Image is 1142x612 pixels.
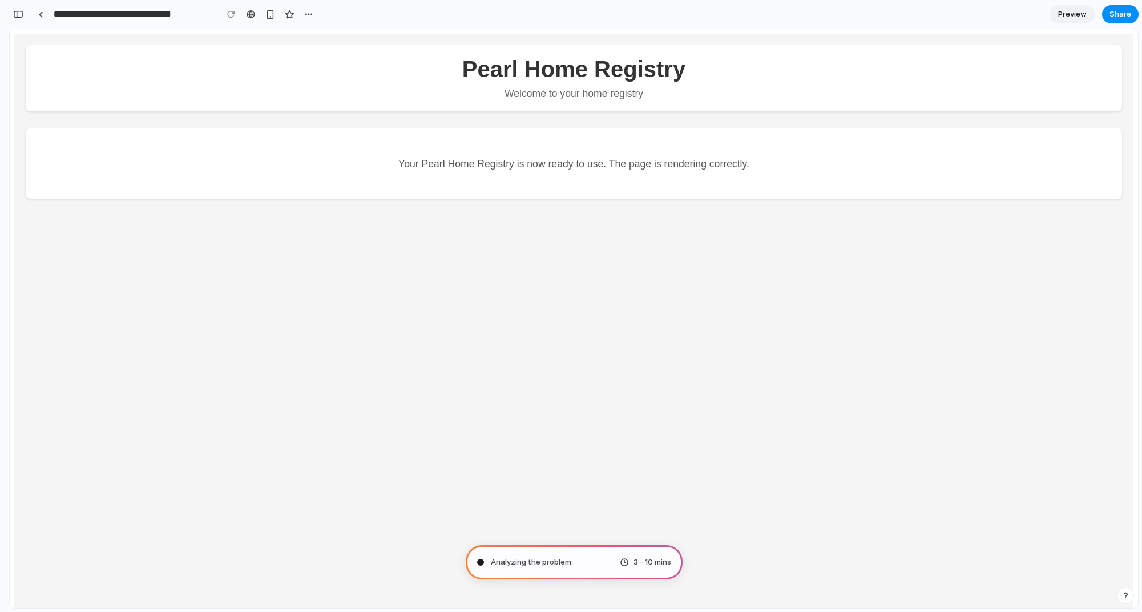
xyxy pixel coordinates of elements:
[27,59,1101,71] p: Welcome to your home registry
[1102,5,1139,23] button: Share
[33,127,1095,143] p: Your Pearl Home Registry is now ready to use. The page is rendering correctly.
[1050,5,1095,23] a: Preview
[1058,9,1087,20] span: Preview
[1109,9,1131,20] span: Share
[491,557,573,568] span: Analyzing the problem .
[27,27,1101,53] h1: Pearl Home Registry
[633,557,671,568] span: 3 - 10 mins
